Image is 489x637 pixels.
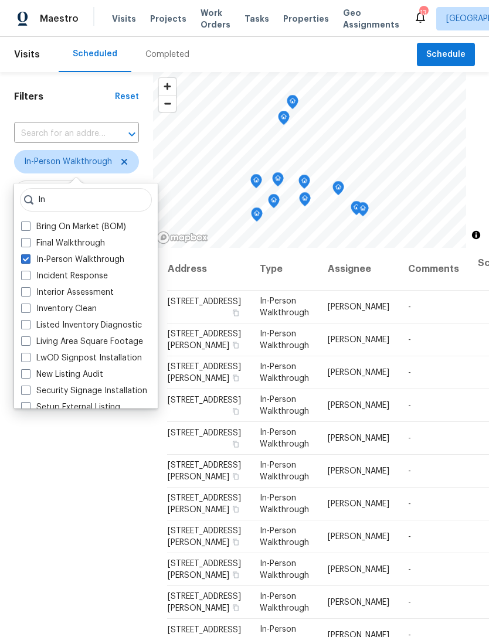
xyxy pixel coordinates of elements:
[168,527,241,547] span: [STREET_ADDRESS][PERSON_NAME]
[328,303,389,311] span: [PERSON_NAME]
[21,221,126,233] label: Bring On Market (BOM)
[168,330,241,350] span: [STREET_ADDRESS][PERSON_NAME]
[159,95,176,112] button: Zoom out
[408,369,411,377] span: -
[21,319,142,331] label: Listed Inventory Diagnostic
[328,336,389,344] span: [PERSON_NAME]
[21,385,147,397] label: Security Signage Installation
[168,298,241,306] span: [STREET_ADDRESS]
[150,13,186,25] span: Projects
[283,13,329,25] span: Properties
[40,13,79,25] span: Maestro
[244,15,269,23] span: Tasks
[260,494,309,514] span: In-Person Walkthrough
[408,303,411,311] span: -
[21,401,120,413] label: Setup External Listing
[167,248,250,291] th: Address
[351,201,362,219] div: Map marker
[268,194,280,212] div: Map marker
[230,504,241,515] button: Copy Address
[153,72,466,248] canvas: Map
[230,439,241,449] button: Copy Address
[419,7,427,19] div: 13
[14,42,40,67] span: Visits
[272,172,284,190] div: Map marker
[260,428,309,448] span: In-Person Walkthrough
[14,91,115,103] h1: Filters
[328,467,389,475] span: [PERSON_NAME]
[230,373,241,383] button: Copy Address
[250,248,318,291] th: Type
[417,43,475,67] button: Schedule
[469,228,483,242] button: Toggle attribution
[408,467,411,475] span: -
[168,396,241,404] span: [STREET_ADDRESS]
[14,125,106,143] input: Search for an address...
[408,401,411,410] span: -
[408,336,411,344] span: -
[408,566,411,574] span: -
[112,13,136,25] span: Visits
[260,592,309,612] span: In-Person Walkthrough
[168,461,241,481] span: [STREET_ADDRESS][PERSON_NAME]
[145,49,189,60] div: Completed
[473,229,480,241] span: Toggle attribution
[408,434,411,442] span: -
[260,363,309,383] span: In-Person Walkthrough
[328,434,389,442] span: [PERSON_NAME]
[168,429,241,437] span: [STREET_ADDRESS]
[298,175,310,193] div: Map marker
[230,340,241,350] button: Copy Address
[168,592,241,612] span: [STREET_ADDRESS][PERSON_NAME]
[168,626,241,634] span: [STREET_ADDRESS]
[260,527,309,547] span: In-Person Walkthrough
[408,500,411,508] span: -
[299,192,311,210] div: Map marker
[21,352,142,364] label: LwOD Signpost Installation
[250,174,262,192] div: Map marker
[157,231,208,244] a: Mapbox homepage
[24,156,112,168] span: In-Person Walkthrough
[328,533,389,541] span: [PERSON_NAME]
[343,7,399,30] span: Geo Assignments
[73,48,117,60] div: Scheduled
[230,471,241,482] button: Copy Address
[328,500,389,508] span: [PERSON_NAME]
[21,303,97,315] label: Inventory Clean
[260,297,309,317] span: In-Person Walkthrough
[408,533,411,541] span: -
[21,270,108,282] label: Incident Response
[399,248,468,291] th: Comments
[328,401,389,410] span: [PERSON_NAME]
[332,181,344,199] div: Map marker
[230,406,241,417] button: Copy Address
[21,336,143,348] label: Living Area Square Footage
[328,566,389,574] span: [PERSON_NAME]
[159,96,176,112] span: Zoom out
[230,308,241,318] button: Copy Address
[21,254,124,265] label: In-Person Walkthrough
[159,78,176,95] button: Zoom in
[124,126,140,142] button: Open
[287,95,298,113] div: Map marker
[328,369,389,377] span: [PERSON_NAME]
[168,363,241,383] span: [STREET_ADDRESS][PERSON_NAME]
[230,537,241,547] button: Copy Address
[21,287,114,298] label: Interior Assessment
[230,570,241,580] button: Copy Address
[260,396,309,415] span: In-Person Walkthrough
[168,560,241,580] span: [STREET_ADDRESS][PERSON_NAME]
[251,207,263,226] div: Map marker
[260,330,309,350] span: In-Person Walkthrough
[115,91,139,103] div: Reset
[201,7,230,30] span: Work Orders
[318,248,399,291] th: Assignee
[168,494,241,514] span: [STREET_ADDRESS][PERSON_NAME]
[278,111,290,129] div: Map marker
[357,202,369,220] div: Map marker
[260,560,309,580] span: In-Person Walkthrough
[260,461,309,481] span: In-Person Walkthrough
[426,47,466,62] span: Schedule
[230,602,241,613] button: Copy Address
